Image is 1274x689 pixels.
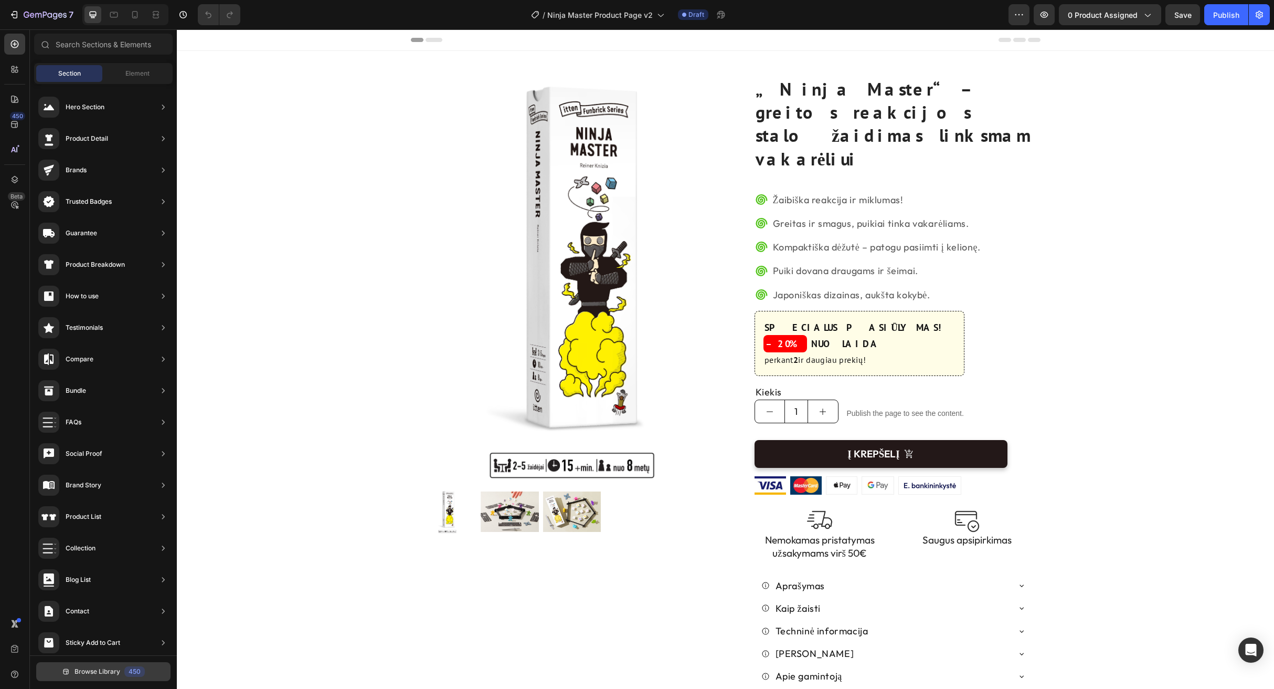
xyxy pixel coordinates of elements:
button: decrement [578,371,608,393]
p: perkant ir daugiau prekių! [588,324,778,337]
p: NUOLAIDA [634,308,704,321]
input: Search Sections & Elements [34,34,173,55]
span: / [543,9,545,20]
div: Collection [66,543,95,554]
div: Beta [8,192,25,201]
p: Japoniškas dizainas, aukšta kokybė. [596,259,753,272]
button: increment [631,371,661,393]
h1: „Ninja Master“ – greitos reakcijos stalo žaidimas linksmam vakarėliui [578,47,856,142]
span: Ninja Master Product Page v2 [547,9,653,20]
div: Publish [1213,9,1239,20]
div: Product Breakdown [66,259,125,270]
div: 450 [124,666,145,677]
div: Brand Story [66,480,101,490]
div: Bundle [66,385,86,396]
button: Publish [1204,4,1248,25]
h2: SPECIALUS PASIŪLYMAS! [587,290,779,306]
h3: –20% [587,306,630,323]
p: Puiki dovana draugams ir šeimai. [596,235,741,248]
input: quantity [608,371,631,393]
div: Product Detail [66,133,108,144]
p: Nemokamas pristatymas užsakymams virš 50€ [579,504,707,530]
div: Sticky Add to Cart [66,638,120,648]
div: How to use [66,291,99,301]
div: Guarantee [66,228,97,238]
p: Aprašymas [599,550,648,563]
div: Blog List [66,575,91,585]
p: [PERSON_NAME] [599,618,677,631]
p: Publish the page to see the content. [670,379,787,390]
img: gempages_578755367756891017-c07c87db-fc57-49f5-8a80-d71a56fa6d91.png [721,447,784,465]
p: Kompaktiška dėžutė – patogu pasiimti į kelionę. [596,211,804,224]
div: Contact [66,606,89,617]
p: Kaip žaisti [599,572,644,586]
div: Compare [66,354,93,364]
p: Techninė informacija [599,595,692,608]
span: Draft [688,10,704,19]
span: Browse Library [75,667,120,676]
strong: 2 [617,325,622,336]
div: 450 [10,112,25,120]
button: Save [1165,4,1200,25]
span: Element [125,69,150,78]
img: Alt Image [778,478,803,503]
div: Undo/Redo [198,4,240,25]
button: Į KREPŠELĮ [578,411,831,439]
div: Social Proof [66,448,102,459]
div: Brands [66,165,87,175]
span: 0 product assigned [1068,9,1138,20]
p: Kiekis [579,356,855,369]
span: Save [1174,11,1192,19]
p: Apie gamintoją [599,640,665,653]
span: Section [58,69,81,78]
div: Open Intercom Messenger [1238,638,1264,663]
div: Product List [66,511,101,522]
p: Saugus apsipirkimas [746,504,835,517]
button: 7 [4,4,78,25]
iframe: Design area [177,29,1274,689]
div: Testimonials [66,322,103,333]
button: 0 product assigned [1059,4,1161,25]
div: FAQs [66,417,81,427]
button: Browse Library450 [36,662,171,681]
p: Žaibiška reakcija ir miklumas! [596,164,727,177]
div: Hero Section [66,102,104,112]
img: Alt Image [630,478,655,503]
p: 7 [69,8,73,21]
div: Į KREPŠELĮ [671,418,723,431]
p: Greitas ir smagus, puikiai tinka vakarėliams. [596,187,792,201]
div: Trusted Badges [66,196,112,207]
